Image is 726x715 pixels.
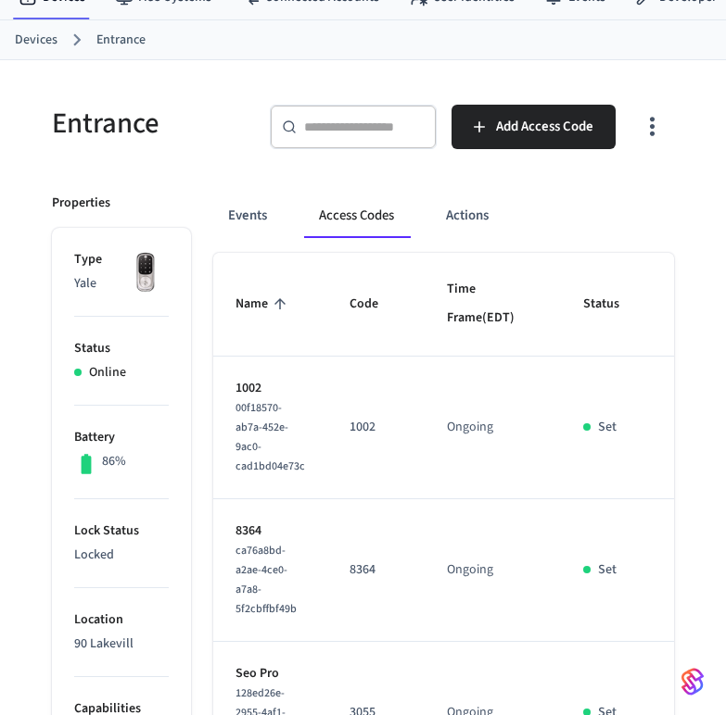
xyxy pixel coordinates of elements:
p: Properties [52,194,110,213]
p: Set [598,418,617,437]
p: Online [89,363,126,383]
p: 1002 [236,379,305,398]
a: Devices [15,31,57,50]
p: 1002 [350,418,402,437]
p: Set [598,560,617,580]
h5: Entrance [52,105,248,143]
a: Entrance [96,31,146,50]
span: Status [583,290,643,319]
button: Access Codes [304,194,409,238]
span: Add Access Code [496,115,593,139]
img: Yale Assure Touchscreen Wifi Smart Lock, Satin Nickel, Front [122,250,169,296]
p: Location [74,610,169,630]
span: ca76a8bd-a2ae-4ce0-a7a8-5f2cbffbf49b [236,543,297,617]
span: Time Frame(EDT) [447,275,539,333]
span: Code [350,290,402,319]
span: 00f18570-ab7a-452e-9ac0-cad1bd04e73c [236,400,305,474]
button: Events [213,194,282,238]
p: Type [74,250,169,270]
p: 86% [102,452,126,471]
img: SeamLogoGradient.69752ec5.svg [681,667,704,696]
p: 8364 [350,560,402,580]
button: Add Access Code [452,105,616,149]
p: 90 Lakevill [74,634,169,654]
td: Ongoing [425,499,561,642]
p: Locked [74,546,169,565]
p: Lock Status [74,521,169,541]
p: Status [74,339,169,358]
td: Ongoing [425,357,561,499]
p: 8364 [236,521,305,541]
button: Actions [431,194,503,238]
span: Name [236,290,292,319]
p: Battery [74,428,169,447]
p: Seo Pro [236,664,305,684]
p: Yale [74,274,169,294]
div: ant example [213,194,674,238]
